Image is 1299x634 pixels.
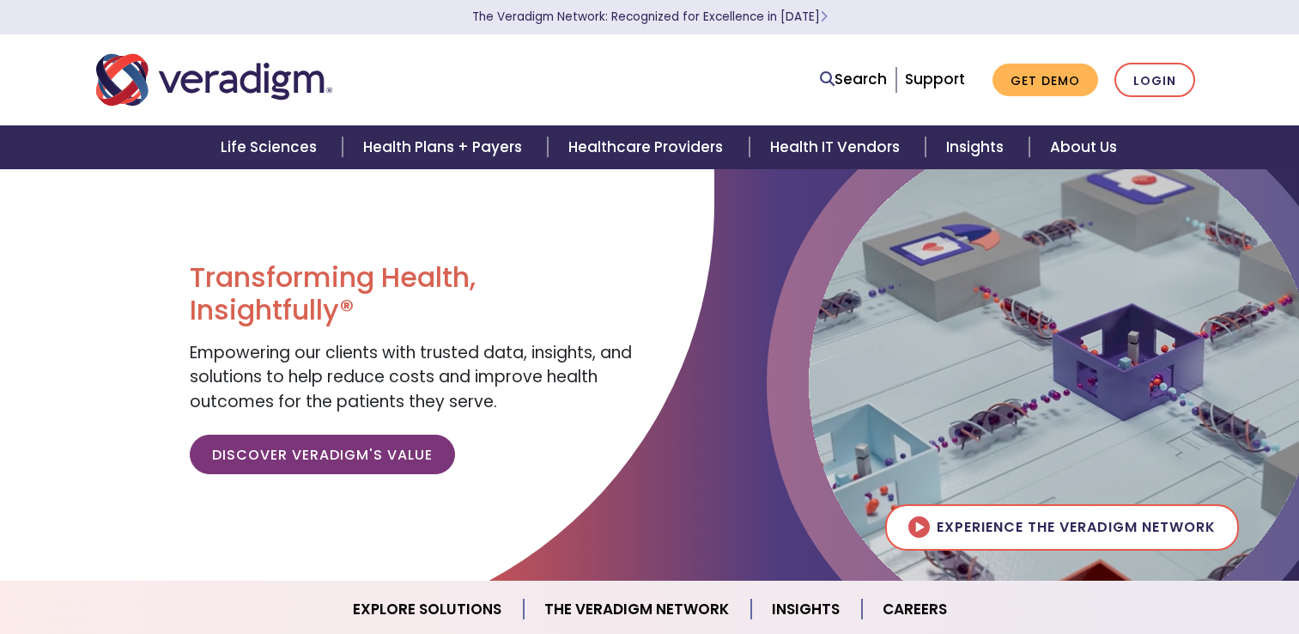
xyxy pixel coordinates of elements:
[905,69,965,89] a: Support
[332,588,524,631] a: Explore Solutions
[750,125,926,169] a: Health IT Vendors
[472,9,828,25] a: The Veradigm Network: Recognized for Excellence in [DATE]Learn More
[190,435,455,474] a: Discover Veradigm's Value
[1029,125,1138,169] a: About Us
[751,588,862,631] a: Insights
[992,64,1098,97] a: Get Demo
[524,588,751,631] a: The Veradigm Network
[1114,63,1195,98] a: Login
[343,125,548,169] a: Health Plans + Payers
[926,125,1029,169] a: Insights
[200,125,343,169] a: Life Sciences
[862,588,968,631] a: Careers
[548,125,749,169] a: Healthcare Providers
[190,261,636,327] h1: Transforming Health, Insightfully®
[820,9,828,25] span: Learn More
[96,52,332,108] img: Veradigm logo
[820,68,887,91] a: Search
[190,341,632,413] span: Empowering our clients with trusted data, insights, and solutions to help reduce costs and improv...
